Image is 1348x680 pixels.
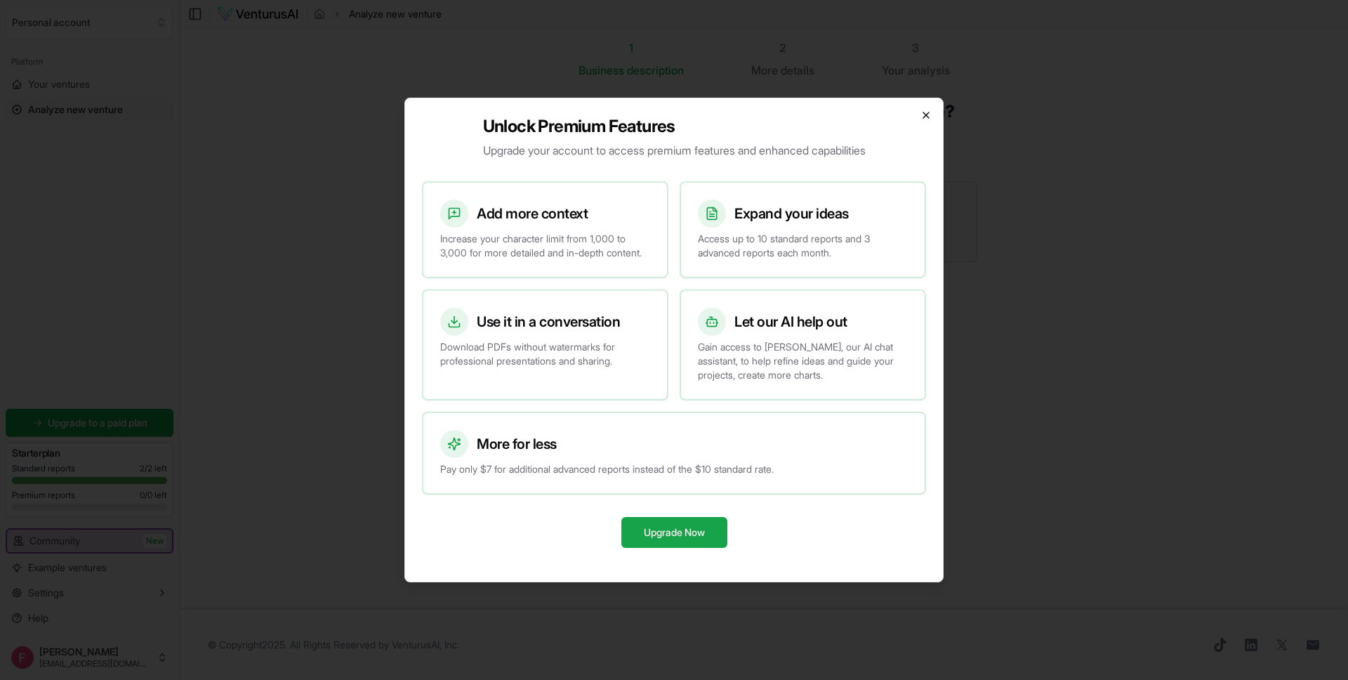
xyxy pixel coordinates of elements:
[698,232,908,260] p: Access up to 10 standard reports and 3 advanced reports each month.
[698,340,908,382] p: Gain access to [PERSON_NAME], our AI chat assistant, to help refine ideas and guide your projects...
[734,204,849,223] h3: Expand your ideas
[440,340,650,368] p: Download PDFs without watermarks for professional presentations and sharing.
[477,434,557,454] h3: More for less
[734,312,847,332] h3: Let our AI help out
[477,312,620,332] h3: Use it in a conversation
[477,204,588,223] h3: Add more context
[621,517,727,548] button: Upgrade Now
[483,115,866,138] h2: Unlock Premium Features
[440,462,908,476] p: Pay only $7 for additional advanced reports instead of the $10 standard rate.
[483,142,866,159] p: Upgrade your account to access premium features and enhanced capabilities
[440,232,650,260] p: Increase your character limit from 1,000 to 3,000 for more detailed and in-depth content.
